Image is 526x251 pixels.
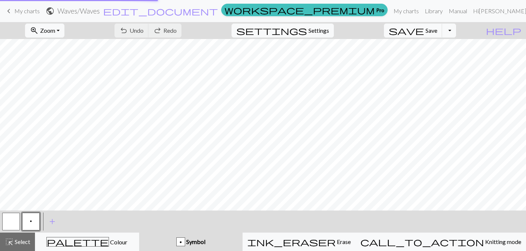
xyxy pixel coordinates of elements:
span: settings [236,25,307,36]
span: My charts [14,7,40,14]
button: Save [384,24,442,38]
span: palette [47,237,109,247]
button: Erase [243,233,356,251]
i: Settings [236,26,307,35]
div: p [177,238,185,247]
span: Purl [30,218,32,224]
a: Pro [221,4,388,16]
span: zoom_in [30,25,39,36]
span: workspace_premium [225,5,375,15]
span: public [46,6,54,16]
span: Save [426,27,437,34]
button: p Symbol [139,233,243,251]
span: Knitting mode [484,238,521,245]
span: edit_document [103,6,218,16]
span: Settings [308,26,329,35]
a: Manual [446,4,470,18]
span: highlight_alt [5,237,14,247]
span: save [389,25,424,36]
h2: Waves / Waves [57,7,100,15]
span: call_to_action [360,237,484,247]
button: Zoom [25,24,64,38]
button: SettingsSettings [232,24,334,38]
span: Zoom [40,27,55,34]
span: add [48,216,57,227]
button: p [22,213,40,230]
button: Knitting mode [356,233,526,251]
button: Colour [35,233,139,251]
span: keyboard_arrow_left [4,6,13,16]
span: help [486,25,521,36]
a: Library [422,4,446,18]
a: My charts [391,4,422,18]
span: ink_eraser [247,237,336,247]
a: My charts [4,5,40,17]
span: Select [14,238,30,245]
span: Symbol [185,238,205,245]
span: Colour [109,238,127,245]
span: Erase [336,238,351,245]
